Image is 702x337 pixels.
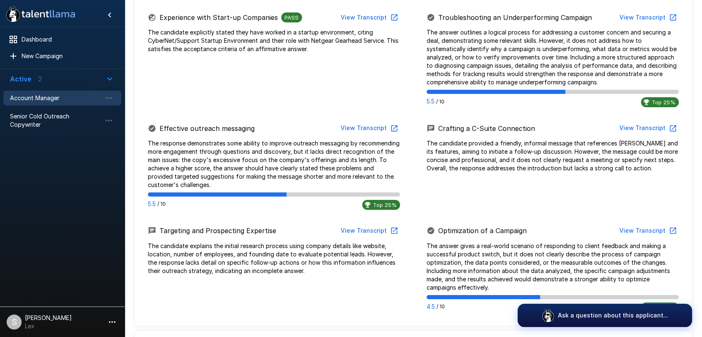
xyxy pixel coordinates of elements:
[427,242,679,292] p: The answer gives a real-world scenario of responding to client feedback and making a successful p...
[437,303,445,311] span: / 10
[438,123,535,133] p: Crafting a C-Suite Connection
[337,223,400,239] button: View Transcript
[337,121,400,136] button: View Transcript
[157,200,166,208] span: / 10
[370,202,400,208] span: Top 25%
[438,12,592,22] p: Troubleshooting an Underperforming Campaign
[616,121,679,136] button: View Transcript
[160,123,255,133] p: Effective outreach messaging
[148,200,156,208] p: 5.5
[541,309,555,322] img: logo_glasses@2x.png
[648,99,679,106] span: Top 25%
[616,223,679,239] button: View Transcript
[148,242,400,275] p: The candidate explains the initial research process using company details like website, location,...
[337,10,400,25] button: View Transcript
[281,14,302,21] span: PASS
[148,139,400,189] p: The response demonstrates some ability to improve outreach messaging by recommending more engagem...
[427,303,435,311] p: 4.5
[427,97,434,106] p: 5.5
[558,311,668,320] p: Ask a question about this applicant...
[616,10,679,25] button: View Transcript
[160,12,278,22] p: Experience with Start-up Companies
[436,98,444,106] span: / 10
[438,226,527,236] p: Optimization of a Campaign
[427,139,679,172] p: The candidate provided a friendly, informal message that references [PERSON_NAME] and its feature...
[148,28,400,53] p: The candidate explicitly stated they have worked in a startup environment, citing CyberNet/Suppor...
[160,226,276,236] p: Targeting and Prospecting Expertise
[518,304,692,327] button: Ask a question about this applicant...
[427,28,679,86] p: The answer outlines a logical process for addressing a customer concern and securing a deal, demo...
